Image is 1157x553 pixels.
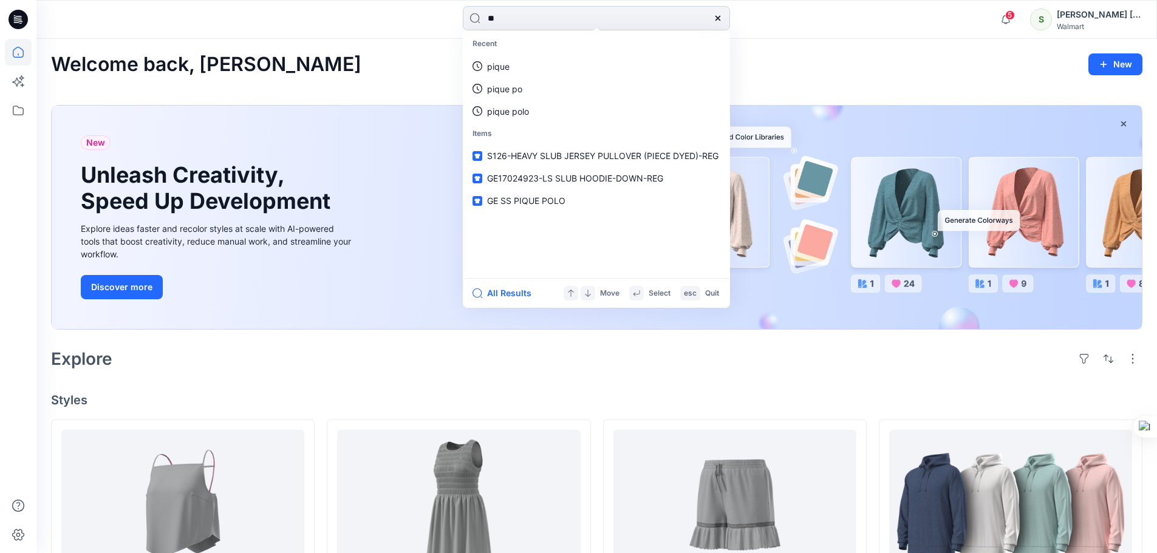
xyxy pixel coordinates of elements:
p: Quit [705,287,719,300]
a: pique [465,55,728,78]
p: Recent [465,33,728,55]
div: Explore ideas faster and recolor styles at scale with AI-powered tools that boost creativity, red... [81,222,354,260]
h2: Welcome back, [PERSON_NAME] [51,53,361,76]
button: Discover more [81,275,163,299]
p: Items [465,123,728,145]
div: S​ [1030,8,1052,30]
a: pique po [465,78,728,100]
p: pique [487,60,510,73]
a: S126-HEAVY SLUB JERSEY PULLOVER (PIECE DYED)-REG [465,144,728,167]
div: Walmart [1057,22,1142,31]
h2: Explore [51,349,112,368]
p: pique po [487,83,522,95]
h4: Styles [51,393,1142,407]
span: GE SS PIQUE POLO [487,195,565,206]
button: New [1088,53,1142,75]
a: GE SS PIQUE POLO [465,189,728,212]
p: pique polo [487,105,529,118]
span: GE17024923-LS SLUB HOODIE-DOWN-REG [487,173,663,183]
p: Move [600,287,619,300]
p: Select [649,287,671,300]
button: All Results [473,286,539,300]
div: [PERSON_NAME] ​[PERSON_NAME] [1057,7,1142,22]
p: esc [684,287,697,300]
a: GE17024923-LS SLUB HOODIE-DOWN-REG [465,167,728,189]
a: Discover more [81,275,354,299]
a: pique polo [465,100,728,123]
h1: Unleash Creativity, Speed Up Development [81,162,336,214]
span: 5 [1005,10,1015,20]
span: New [86,135,105,150]
span: S126-HEAVY SLUB JERSEY PULLOVER (PIECE DYED)-REG [487,151,718,161]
